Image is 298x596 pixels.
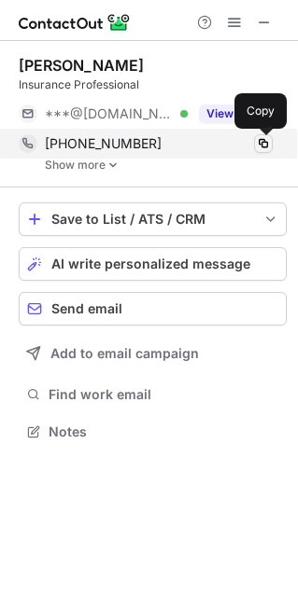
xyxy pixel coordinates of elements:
button: Reveal Button [199,104,273,123]
button: Notes [19,419,287,445]
span: Find work email [49,386,279,403]
button: AI write personalized message [19,247,287,281]
div: Insurance Professional [19,76,287,93]
img: - [107,159,119,172]
button: Find work email [19,381,287,408]
span: Add to email campaign [50,346,199,361]
img: ContactOut v5.3.10 [19,11,131,34]
span: Send email [51,301,122,316]
button: save-profile-one-click [19,202,287,236]
button: Send email [19,292,287,326]
span: AI write personalized message [51,256,250,271]
span: [PHONE_NUMBER] [45,135,162,152]
div: Save to List / ATS / CRM [51,212,254,227]
span: Notes [49,423,279,440]
button: Add to email campaign [19,337,287,370]
span: ***@[DOMAIN_NAME] [45,105,174,122]
div: [PERSON_NAME] [19,56,144,75]
a: Show more [45,159,287,172]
